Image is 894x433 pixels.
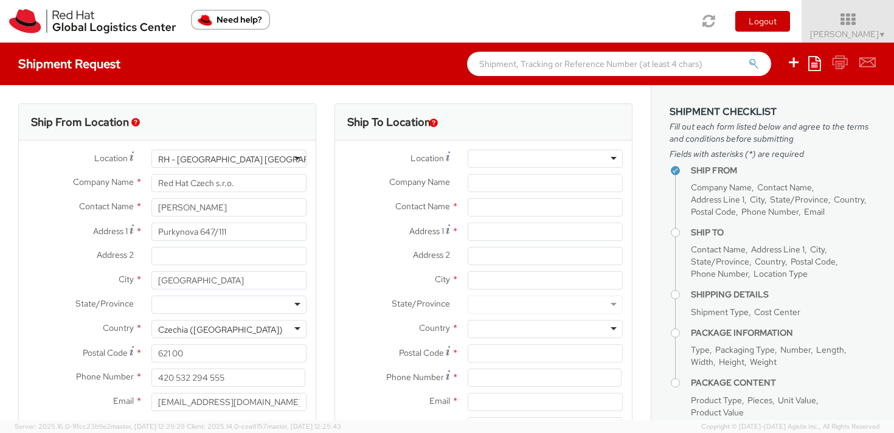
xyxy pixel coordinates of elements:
[770,194,828,205] span: State/Province
[754,268,808,279] span: Location Type
[670,148,876,160] span: Fields with asterisks (*) are required
[419,322,450,333] span: Country
[691,344,710,355] span: Type
[750,194,764,205] span: City
[396,420,450,431] span: Location Type
[691,194,744,205] span: Address Line 1
[267,422,341,431] span: master, [DATE] 12:25:43
[691,206,736,217] span: Postal Code
[719,356,744,367] span: Height
[386,372,444,383] span: Phone Number
[191,10,270,30] button: Need help?
[670,120,876,145] span: Fill out each form listed below and agree to the terms and conditions before submitting
[691,290,876,299] h4: Shipping Details
[691,228,876,237] h4: Ship To
[467,52,771,76] input: Shipment, Tracking or Reference Number (at least 4 chars)
[747,395,772,406] span: Pieces
[691,182,752,193] span: Company Name
[691,328,876,338] h4: Package Information
[741,206,799,217] span: Phone Number
[691,256,749,267] span: State/Province
[347,116,431,128] h3: Ship To Location
[701,422,879,432] span: Copyright © [DATE]-[DATE] Agistix Inc., All Rights Reserved
[187,422,341,431] span: Client: 2025.14.0-cea8157
[810,29,886,40] span: [PERSON_NAME]
[691,307,749,317] span: Shipment Type
[691,268,748,279] span: Phone Number
[158,324,283,336] div: Czechia ([GEOGRAPHIC_DATA])
[103,322,134,333] span: Country
[691,378,876,387] h4: Package Content
[735,11,790,32] button: Logout
[691,395,742,406] span: Product Type
[76,371,134,382] span: Phone Number
[755,256,785,267] span: Country
[75,298,134,309] span: State/Province
[94,153,128,164] span: Location
[879,30,886,40] span: ▼
[411,153,444,164] span: Location
[79,201,134,212] span: Contact Name
[435,274,450,285] span: City
[750,356,777,367] span: Weight
[113,395,134,406] span: Email
[778,395,816,406] span: Unit Value
[83,347,128,358] span: Postal Code
[780,344,811,355] span: Number
[389,176,450,187] span: Company Name
[409,226,444,237] span: Address 1
[715,344,775,355] span: Packaging Type
[757,182,812,193] span: Contact Name
[670,106,876,117] h3: Shipment Checklist
[9,9,176,33] img: rh-logistics-00dfa346123c4ec078e1.svg
[31,116,129,128] h3: Ship From Location
[691,166,876,175] h4: Ship From
[791,256,836,267] span: Postal Code
[111,422,185,431] span: master, [DATE] 12:29:29
[834,194,864,205] span: Country
[804,206,825,217] span: Email
[15,422,185,431] span: Server: 2025.16.0-1ffcc23b9e2
[413,249,450,260] span: Address 2
[754,307,800,317] span: Cost Center
[93,226,128,237] span: Address 1
[399,347,444,358] span: Postal Code
[18,57,120,71] h4: Shipment Request
[810,244,825,255] span: City
[97,249,134,260] span: Address 2
[691,407,744,418] span: Product Value
[691,356,713,367] span: Width
[73,176,134,187] span: Company Name
[119,274,134,285] span: City
[691,244,746,255] span: Contact Name
[158,153,363,165] div: RH - [GEOGRAPHIC_DATA] [GEOGRAPHIC_DATA] - B
[392,298,450,309] span: State/Province
[395,201,450,212] span: Contact Name
[429,395,450,406] span: Email
[751,244,805,255] span: Address Line 1
[816,344,844,355] span: Length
